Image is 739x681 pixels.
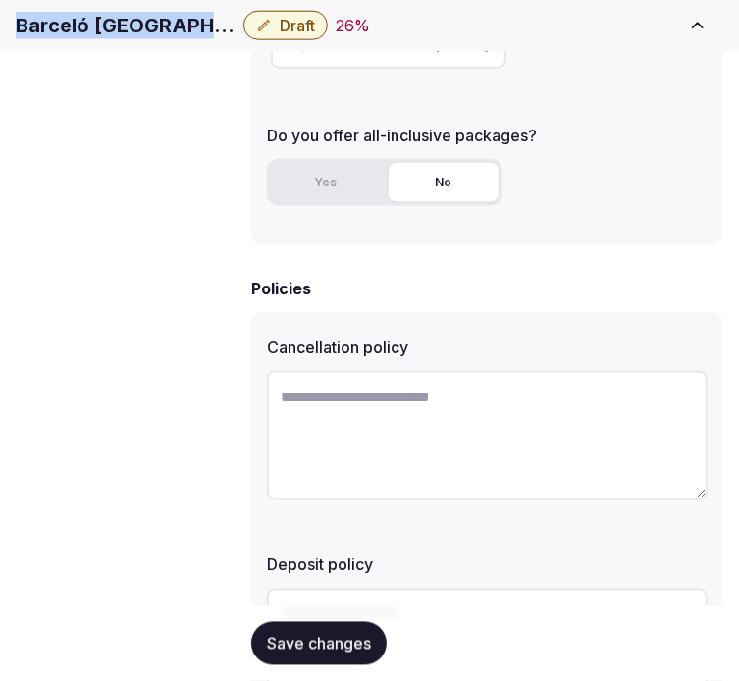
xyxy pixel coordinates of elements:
[336,14,370,37] button: 26%
[251,277,311,300] h2: Policies
[267,128,708,143] label: Do you offer all-inclusive packages?
[267,340,708,355] label: Cancellation policy
[16,12,236,39] h1: Barceló [GEOGRAPHIC_DATA]
[251,622,387,665] button: Save changes
[271,163,381,202] button: Yes
[243,11,328,40] button: Draft
[672,4,723,47] button: Toggle sidebar
[267,634,371,654] span: Save changes
[280,16,315,35] span: Draft
[267,557,708,573] label: Deposit policy
[336,14,370,37] div: 26 %
[389,163,499,202] button: No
